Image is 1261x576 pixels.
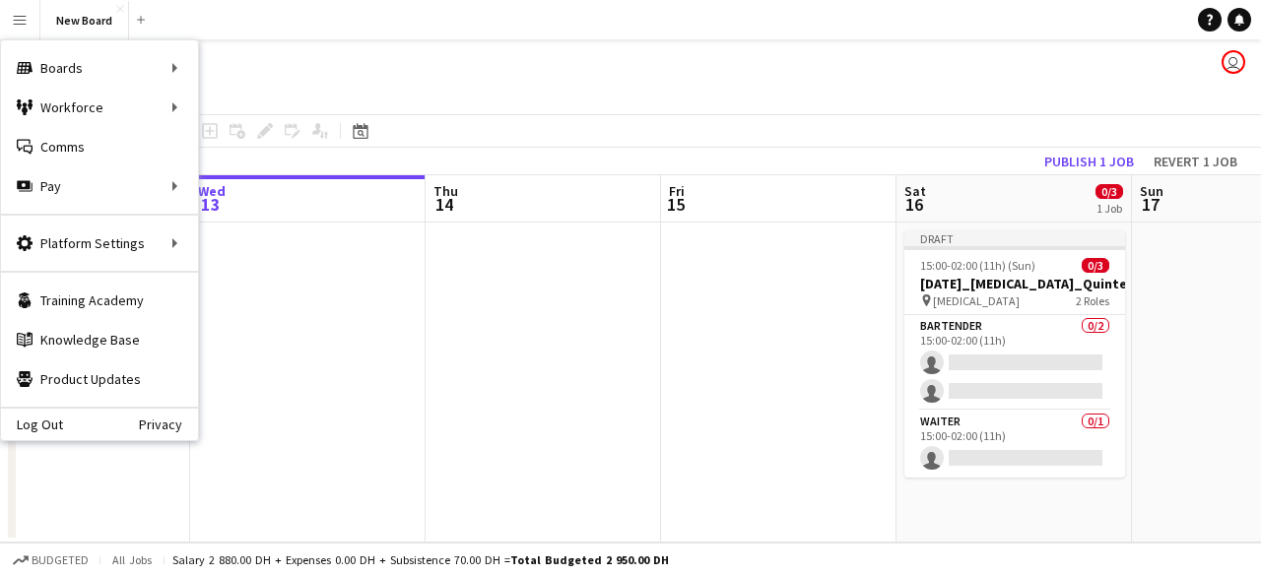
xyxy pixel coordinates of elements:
a: Training Academy [1,281,198,320]
span: 16 [901,193,926,216]
span: 0/3 [1082,258,1109,273]
span: 2 Roles [1076,293,1109,308]
app-job-card: Draft15:00-02:00 (11h) (Sun)0/3[DATE]_[MEDICAL_DATA]_Quintessentially_30_BAR [MEDICAL_DATA]2 Role... [904,230,1125,478]
span: 15:00-02:00 (11h) (Sun) [920,258,1035,273]
div: Boards [1,48,198,88]
div: Platform Settings [1,224,198,263]
span: Budgeted [32,553,89,567]
a: Log Out [1,416,63,432]
div: Pay [1,166,198,206]
button: Budgeted [10,549,92,571]
span: Thu [433,182,458,200]
span: Wed [198,182,226,200]
a: Knowledge Base [1,320,198,359]
span: Fri [669,182,685,200]
div: Workforce [1,88,198,127]
span: All jobs [108,552,156,567]
span: 0/3 [1095,184,1123,199]
a: Privacy [139,416,198,432]
span: 13 [195,193,226,216]
span: 14 [431,193,458,216]
app-card-role: Bartender0/215:00-02:00 (11h) [904,315,1125,411]
h3: [DATE]_[MEDICAL_DATA]_Quintessentially_30_BAR [904,275,1125,292]
span: 15 [666,193,685,216]
app-user-avatar: Taras Rud [1222,50,1245,74]
span: [MEDICAL_DATA] [933,293,1020,308]
div: Salary 2 880.00 DH + Expenses 0.00 DH + Subsistence 70.00 DH = [172,552,669,567]
app-card-role: Waiter0/115:00-02:00 (11h) [904,411,1125,478]
button: Revert 1 job [1146,149,1245,174]
button: Publish 1 job [1036,149,1142,174]
div: 1 Job [1096,201,1122,216]
span: Total Budgeted 2 950.00 DH [510,552,669,567]
span: Sat [904,182,926,200]
span: 17 [1137,193,1163,216]
div: Draft [904,230,1125,246]
span: Sun [1140,182,1163,200]
button: New Board [40,1,129,39]
a: Comms [1,127,198,166]
a: Product Updates [1,359,198,399]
